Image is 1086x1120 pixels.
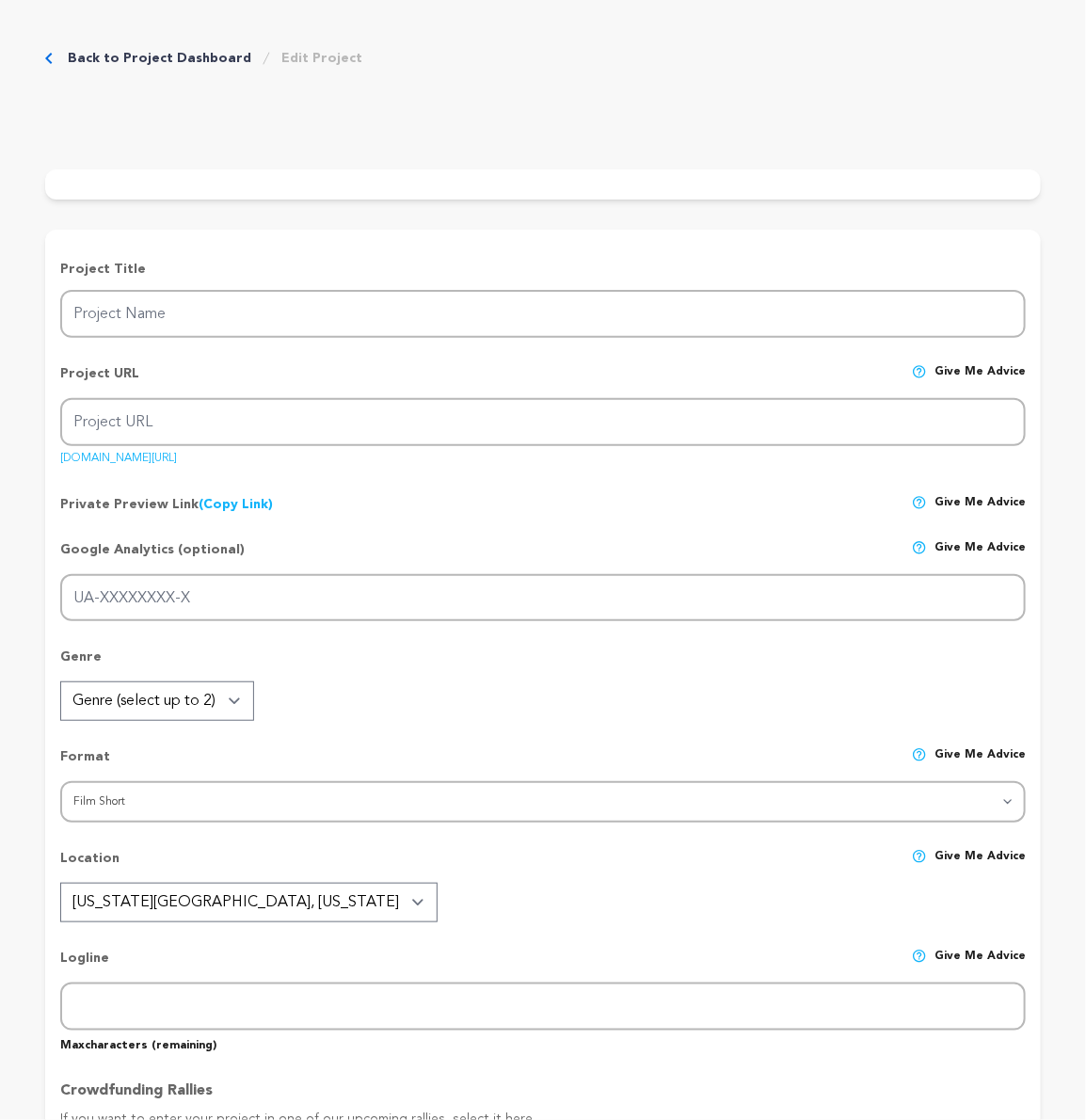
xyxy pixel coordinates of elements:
[60,398,1026,446] input: Project URL
[934,495,1026,514] span: Give me advice
[60,290,1026,338] input: Project Name
[60,260,1026,279] p: Project Title
[934,747,1026,781] span: Give me advice
[912,364,927,379] img: help-circle.svg
[934,949,1026,983] span: Give me advice
[912,949,927,964] img: help-circle.svg
[60,648,1026,681] p: Genre
[934,540,1026,574] span: Give me advice
[60,445,177,464] a: [DOMAIN_NAME][URL]
[912,747,927,762] img: help-circle.svg
[60,495,273,514] p: Private Preview Link
[934,849,1026,883] span: Give me advice
[60,364,139,398] p: Project URL
[68,49,251,68] a: Back to Project Dashboard
[45,49,362,68] div: Breadcrumb
[60,747,110,781] p: Format
[912,495,927,510] img: help-circle.svg
[60,949,109,983] p: Logline
[281,49,362,68] a: Edit Project
[934,364,1026,398] span: Give me advice
[912,849,927,864] img: help-circle.svg
[60,849,120,883] p: Location
[60,540,245,574] p: Google Analytics (optional)
[912,540,927,555] img: help-circle.svg
[199,498,273,511] a: (Copy Link)
[60,1080,1026,1110] p: Crowdfunding Rallies
[60,574,1026,622] input: UA-XXXXXXXX-X
[60,1031,1026,1053] p: Max characters ( remaining)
